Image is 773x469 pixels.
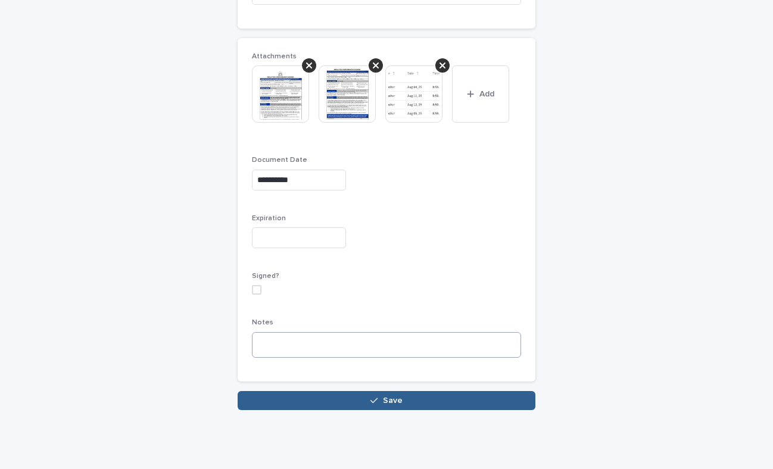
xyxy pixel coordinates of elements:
span: Notes [252,319,273,326]
span: Save [383,396,403,405]
button: Add [452,65,509,123]
span: Attachments [252,53,297,60]
span: Signed? [252,273,279,280]
span: Expiration [252,215,286,222]
button: Save [238,391,535,410]
span: Document Date [252,157,307,164]
span: Add [479,90,494,98]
